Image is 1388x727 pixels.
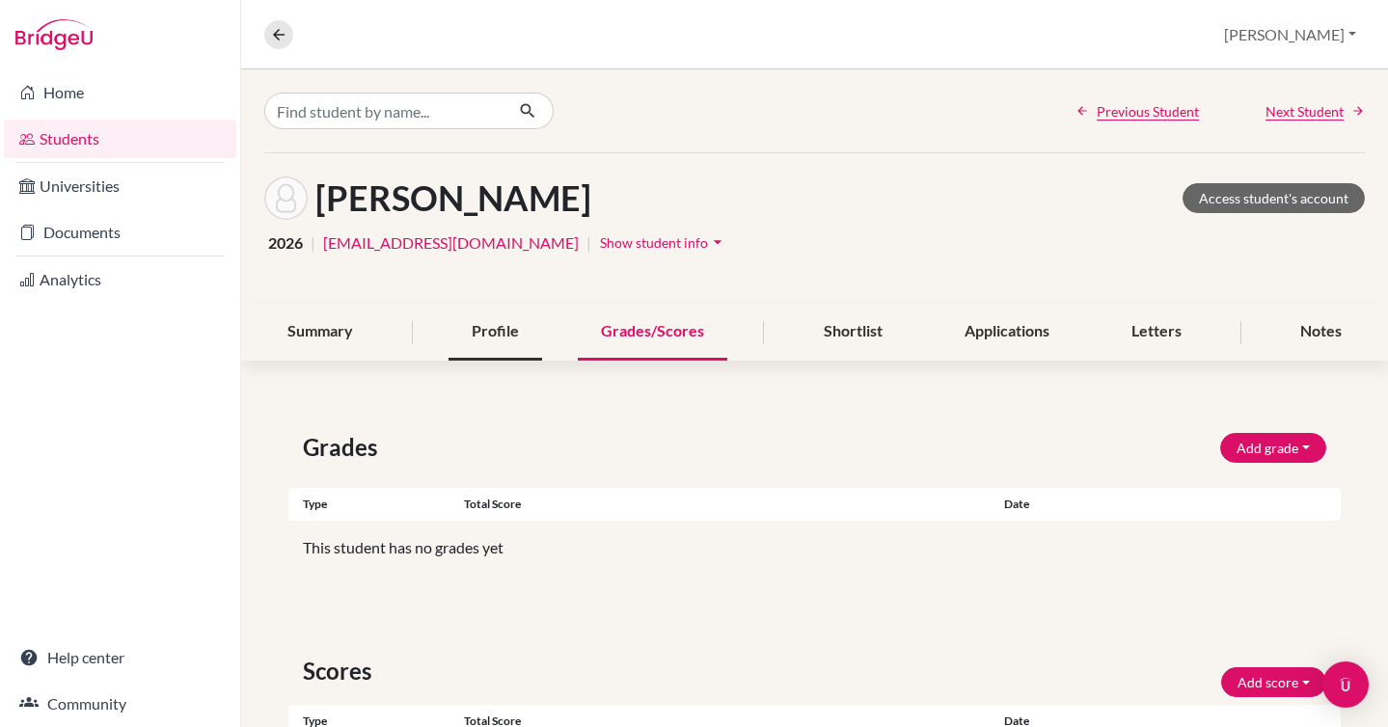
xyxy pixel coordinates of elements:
div: Date [990,496,1253,513]
p: This student has no grades yet [303,536,1326,559]
button: Show student infoarrow_drop_down [599,228,728,257]
a: Community [4,685,236,723]
a: Access student's account [1183,183,1365,213]
img: Bridge-U [15,19,93,50]
a: Help center [4,638,236,677]
a: Home [4,73,236,112]
div: Open Intercom Messenger [1322,661,1369,708]
a: Documents [4,213,236,252]
div: Applications [941,304,1073,361]
span: Grades [303,430,385,465]
span: | [311,231,315,255]
a: Next Student [1266,101,1365,121]
div: Grades/Scores [578,304,727,361]
span: Show student info [600,234,708,251]
div: Letters [1108,304,1205,361]
a: Universities [4,167,236,205]
div: Shortlist [801,304,906,361]
span: Previous Student [1097,101,1199,121]
div: Notes [1277,304,1365,361]
i: arrow_drop_down [708,232,727,252]
div: Profile [449,304,542,361]
a: Students [4,120,236,158]
button: Add score [1221,667,1326,697]
input: Find student by name... [264,93,503,129]
div: Type [288,496,464,513]
button: Add grade [1220,433,1326,463]
div: Total score [464,496,991,513]
a: [EMAIL_ADDRESS][DOMAIN_NAME] [323,231,579,255]
span: Next Student [1266,101,1344,121]
div: Summary [264,304,376,361]
span: | [586,231,591,255]
span: Scores [303,654,379,688]
button: [PERSON_NAME] [1215,16,1365,53]
a: Previous Student [1075,101,1199,121]
h1: [PERSON_NAME] [315,177,591,219]
span: 2026 [268,231,303,255]
img: Robert Silin's avatar [264,176,308,220]
a: Analytics [4,260,236,299]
